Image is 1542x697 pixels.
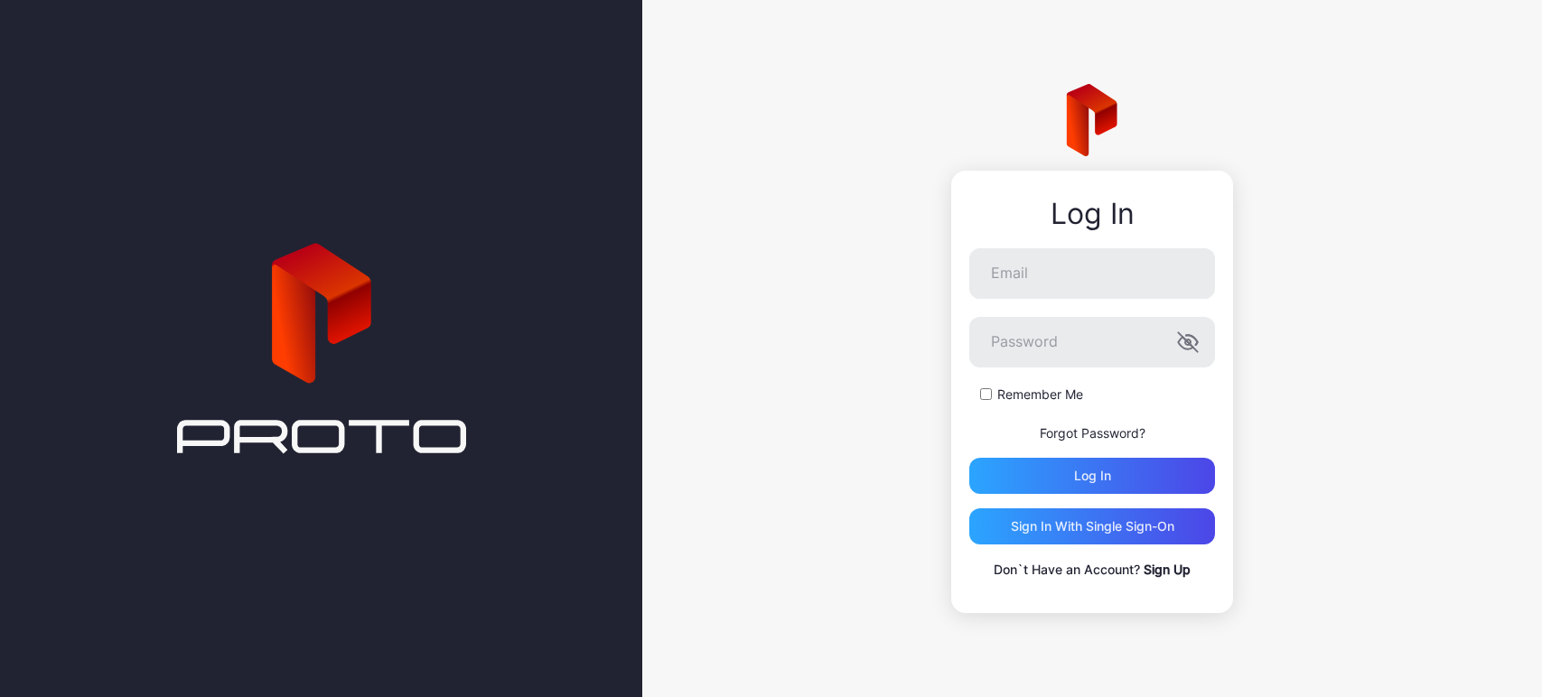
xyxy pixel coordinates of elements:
[969,458,1215,494] button: Log in
[969,248,1215,299] input: Email
[1074,469,1111,483] div: Log in
[969,508,1215,544] button: Sign in With Single Sign-On
[1177,331,1199,353] button: Password
[1011,519,1174,534] div: Sign in With Single Sign-On
[969,559,1215,581] p: Don`t Have an Account?
[997,386,1083,404] label: Remember Me
[1040,425,1145,441] a: Forgot Password?
[1144,562,1191,577] a: Sign Up
[969,317,1215,367] input: Password
[969,198,1215,230] div: Log In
